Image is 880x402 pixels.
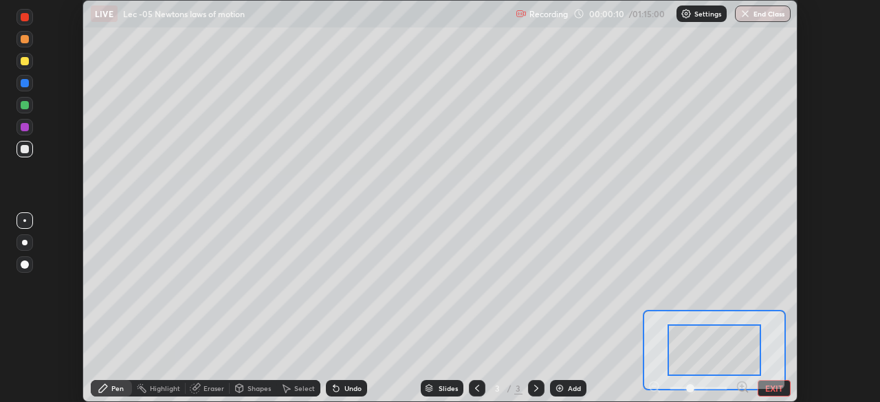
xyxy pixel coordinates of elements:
[681,8,692,19] img: class-settings-icons
[568,385,581,392] div: Add
[294,385,315,392] div: Select
[554,383,565,394] img: add-slide-button
[694,10,721,17] p: Settings
[439,385,458,392] div: Slides
[735,5,791,22] button: End Class
[247,385,271,392] div: Shapes
[123,8,245,19] p: Lec -05 Newtons laws of motion
[514,382,522,394] div: 3
[95,8,113,19] p: LIVE
[344,385,362,392] div: Undo
[516,8,527,19] img: recording.375f2c34.svg
[507,384,511,392] div: /
[491,384,505,392] div: 3
[203,385,224,392] div: Eraser
[150,385,180,392] div: Highlight
[740,8,751,19] img: end-class-cross
[758,380,791,397] button: EXIT
[529,9,568,19] p: Recording
[111,385,124,392] div: Pen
